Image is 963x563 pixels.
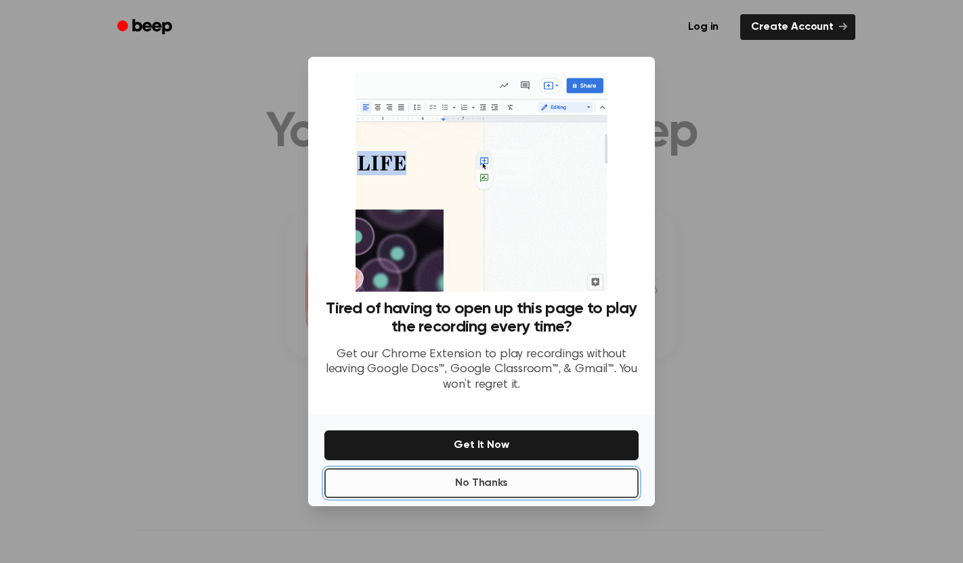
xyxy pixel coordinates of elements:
[675,12,732,43] a: Log in
[324,347,639,393] p: Get our Chrome Extension to play recordings without leaving Google Docs™, Google Classroom™, & Gm...
[324,430,639,460] button: Get It Now
[324,300,639,336] h3: Tired of having to open up this page to play the recording every time?
[356,73,607,292] img: Beep extension in action
[324,468,639,498] button: No Thanks
[108,14,184,41] a: Beep
[740,14,855,40] a: Create Account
